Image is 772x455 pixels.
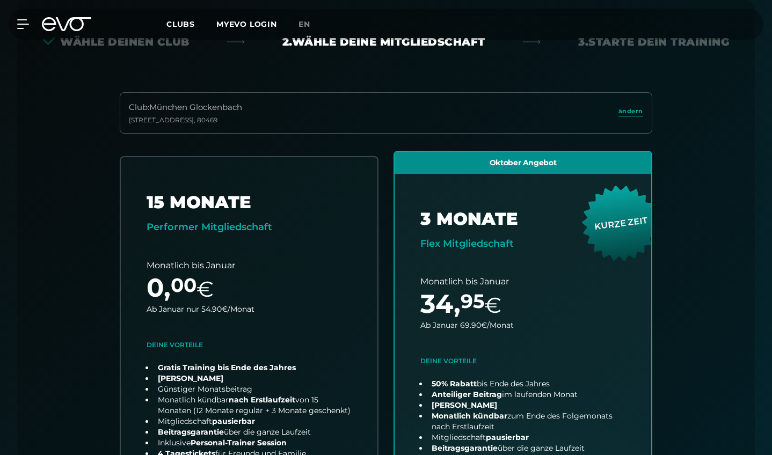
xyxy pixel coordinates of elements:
div: Club : München Glockenbach [129,101,242,114]
div: [STREET_ADDRESS] , 80469 [129,116,242,124]
a: Clubs [166,19,216,29]
span: Clubs [166,19,195,29]
span: ändern [618,107,643,116]
span: en [298,19,310,29]
a: MYEVO LOGIN [216,19,277,29]
a: ändern [618,107,643,119]
a: en [298,18,323,31]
